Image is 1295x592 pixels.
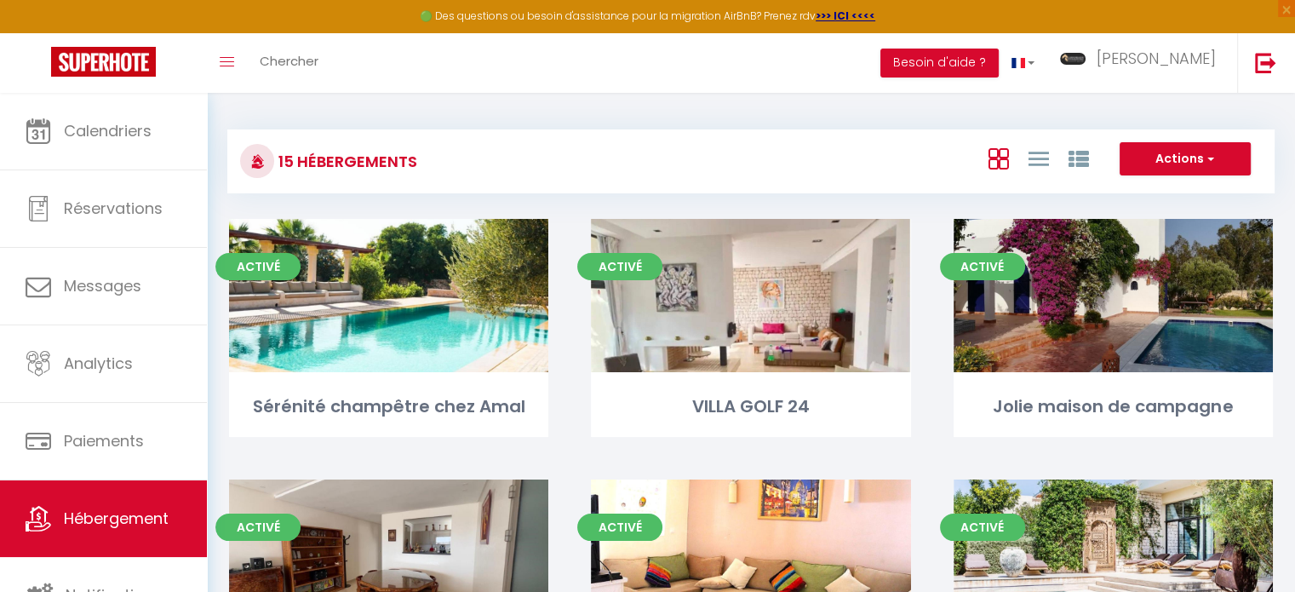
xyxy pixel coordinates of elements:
[1097,48,1216,69] span: [PERSON_NAME]
[229,394,548,420] div: Sérénité champêtre chez Amal
[1120,142,1251,176] button: Actions
[816,9,875,23] a: >>> ICI <<<<
[64,198,163,219] span: Réservations
[1255,52,1276,73] img: logout
[1028,144,1048,172] a: Vue en Liste
[880,49,999,78] button: Besoin d'aide ?
[64,353,133,374] span: Analytics
[64,120,152,141] span: Calendriers
[274,142,417,181] h3: 15 Hébergements
[591,394,910,420] div: VILLA GOLF 24
[940,253,1025,280] span: Activé
[260,52,318,70] span: Chercher
[64,275,141,296] span: Messages
[577,514,662,541] span: Activé
[1047,33,1237,93] a: ... [PERSON_NAME]
[215,514,301,541] span: Activé
[988,144,1008,172] a: Vue en Box
[64,508,169,529] span: Hébergement
[247,33,331,93] a: Chercher
[577,253,662,280] span: Activé
[954,394,1273,420] div: Jolie maison de campagne
[215,253,301,280] span: Activé
[51,47,156,77] img: Super Booking
[64,430,144,451] span: Paiements
[940,514,1025,541] span: Activé
[1060,53,1086,65] img: ...
[1068,144,1088,172] a: Vue par Groupe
